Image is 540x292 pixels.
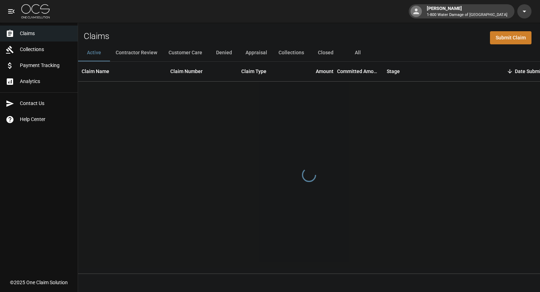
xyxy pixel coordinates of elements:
span: Analytics [20,78,72,85]
div: Claim Type [241,61,266,81]
button: Collections [273,44,310,61]
div: Committed Amount [337,61,383,81]
div: Claim Number [167,61,238,81]
button: Denied [208,44,240,61]
p: 1-800 Water Damage of [GEOGRAPHIC_DATA] [427,12,507,18]
button: All [342,44,374,61]
button: Active [78,44,110,61]
a: Submit Claim [490,31,531,44]
div: © 2025 One Claim Solution [10,279,68,286]
h2: Claims [84,31,109,42]
button: Closed [310,44,342,61]
div: Amount [316,61,334,81]
span: Claims [20,30,72,37]
div: Committed Amount [337,61,380,81]
div: dynamic tabs [78,44,540,61]
button: Sort [505,66,515,76]
div: Claim Name [78,61,167,81]
button: open drawer [4,4,18,18]
span: Collections [20,46,72,53]
div: Claim Number [170,61,203,81]
div: Claim Type [238,61,291,81]
button: Appraisal [240,44,273,61]
span: Contact Us [20,100,72,107]
button: Contractor Review [110,44,163,61]
img: ocs-logo-white-transparent.png [21,4,50,18]
div: Amount [291,61,337,81]
span: Payment Tracking [20,62,72,69]
span: Help Center [20,116,72,123]
div: Stage [383,61,490,81]
div: Stage [387,61,400,81]
div: Claim Name [82,61,109,81]
button: Customer Care [163,44,208,61]
div: [PERSON_NAME] [424,5,510,18]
